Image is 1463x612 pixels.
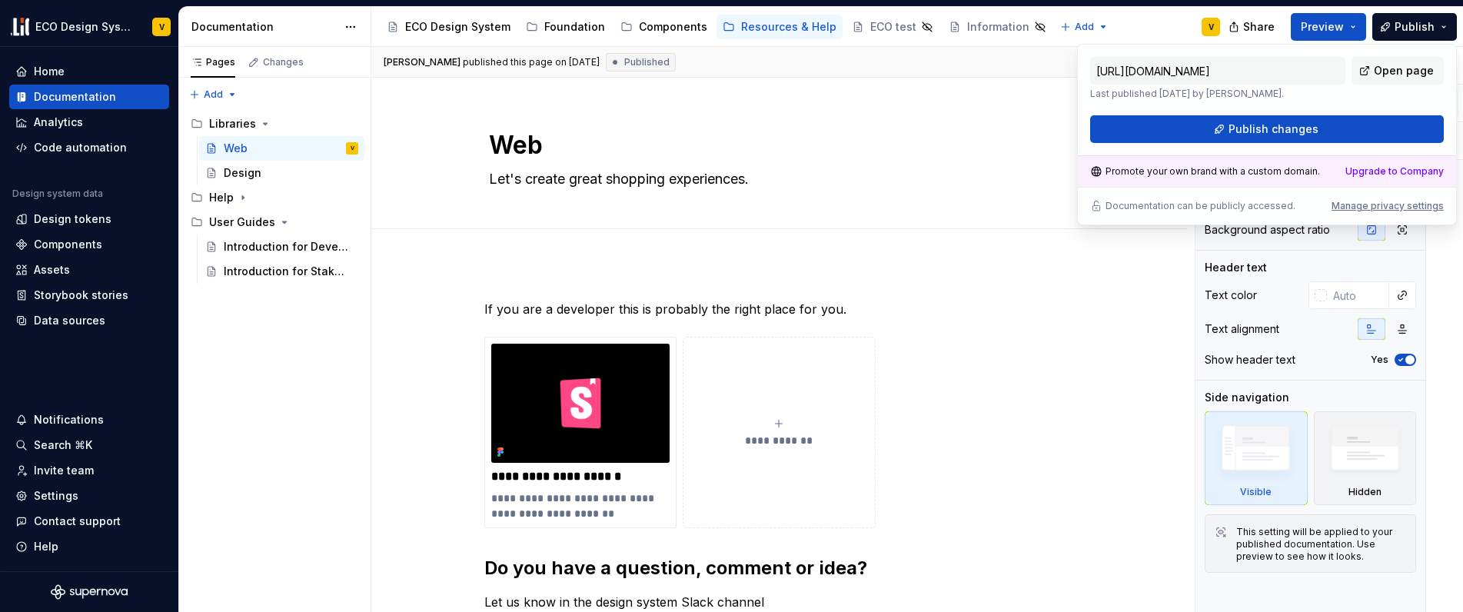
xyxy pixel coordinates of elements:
[870,19,916,35] div: ECO test
[1205,222,1330,238] div: Background aspect ratio
[520,15,611,39] a: Foundation
[1229,121,1318,137] span: Publish changes
[1056,16,1113,38] button: Add
[484,300,1075,318] p: If you are a developer this is probably the right place for you.
[9,458,169,483] a: Invite team
[1236,526,1406,563] div: This setting will be applied to your published documentation. Use preview to see how it looks.
[191,19,337,35] div: Documentation
[1314,411,1417,505] div: Hidden
[185,210,364,234] div: User Guides
[1291,13,1366,41] button: Preview
[35,19,134,35] div: ECO Design System
[34,89,116,105] div: Documentation
[209,215,275,230] div: User Guides
[11,18,29,36] img: f0abbffb-d71d-4d32-b858-d34959bbcc23.png
[224,239,351,254] div: Introduction for Developers
[185,111,364,284] div: Page tree
[1240,486,1272,498] div: Visible
[34,64,65,79] div: Home
[51,584,128,600] svg: Supernova Logo
[9,85,169,109] a: Documentation
[199,259,364,284] a: Introduction for Stakeholders
[1352,57,1444,85] a: Open page
[1075,21,1094,33] span: Add
[1348,486,1382,498] div: Hidden
[741,19,836,35] div: Resources & Help
[209,190,234,205] div: Help
[639,19,707,35] div: Components
[34,115,83,130] div: Analytics
[1371,354,1388,366] label: Yes
[484,593,1075,611] p: Let us know in the design system Slack channel
[1205,288,1257,303] div: Text color
[34,237,102,252] div: Components
[486,127,1067,164] textarea: Web
[384,56,461,68] span: [PERSON_NAME]
[263,56,304,68] div: Changes
[717,15,843,39] a: Resources & Help
[1332,200,1444,212] button: Manage privacy settings
[1205,411,1308,505] div: Visible
[9,433,169,457] button: Search ⌘K
[1345,165,1444,178] a: Upgrade to Company
[1209,21,1214,33] div: V
[185,84,242,105] button: Add
[204,88,223,101] span: Add
[1205,352,1295,368] div: Show header text
[1205,260,1267,275] div: Header text
[224,141,248,156] div: Web
[463,56,600,68] div: published this page on [DATE]
[9,407,169,432] button: Notifications
[9,135,169,160] a: Code automation
[614,15,713,39] a: Components
[1090,88,1345,100] p: Last published [DATE] by [PERSON_NAME].
[1243,19,1275,35] span: Share
[1221,13,1285,41] button: Share
[1205,321,1279,337] div: Text alignment
[3,10,175,43] button: ECO Design SystemV
[9,308,169,333] a: Data sources
[9,59,169,84] a: Home
[405,19,510,35] div: ECO Design System
[9,110,169,135] a: Analytics
[351,141,354,156] div: V
[34,437,92,453] div: Search ⌘K
[209,116,256,131] div: Libraries
[1327,281,1389,309] input: Auto
[1301,19,1344,35] span: Preview
[34,211,111,227] div: Design tokens
[9,534,169,559] button: Help
[1106,200,1295,212] p: Documentation can be publicly accessed.
[967,19,1029,35] div: Information
[224,264,351,279] div: Introduction for Stakeholders
[1090,165,1320,178] div: Promote your own brand with a custom domain.
[381,15,517,39] a: ECO Design System
[9,283,169,308] a: Storybook stories
[199,234,364,259] a: Introduction for Developers
[1205,390,1289,405] div: Side navigation
[12,188,103,200] div: Design system data
[486,167,1067,191] textarea: Let's create great shopping experiences.
[624,56,670,68] span: Published
[34,288,128,303] div: Storybook stories
[1374,63,1434,78] span: Open page
[191,56,235,68] div: Pages
[484,556,1075,580] h2: Do you have a question, comment or idea?
[34,140,127,155] div: Code automation
[185,111,364,136] div: Libraries
[34,412,104,427] div: Notifications
[159,21,165,33] div: V
[34,514,121,529] div: Contact support
[1372,13,1457,41] button: Publish
[199,136,364,161] a: WebV
[34,463,94,478] div: Invite team
[1395,19,1435,35] span: Publish
[1090,115,1444,143] button: Publish changes
[846,15,939,39] a: ECO test
[185,185,364,210] div: Help
[34,262,70,278] div: Assets
[34,488,78,504] div: Settings
[199,161,364,185] a: Design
